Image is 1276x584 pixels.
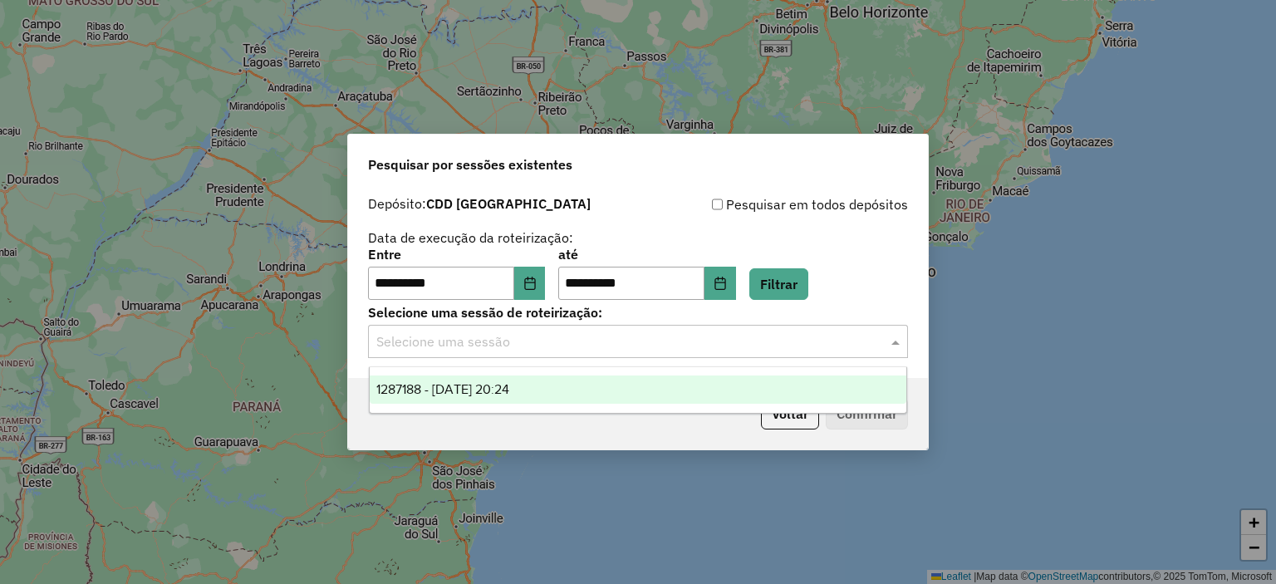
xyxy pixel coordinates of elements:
[426,195,591,212] strong: CDD [GEOGRAPHIC_DATA]
[749,268,808,300] button: Filtrar
[368,155,572,174] span: Pesquisar por sessões existentes
[514,267,546,300] button: Choose Date
[376,382,509,396] span: 1287188 - [DATE] 20:24
[369,366,908,414] ng-dropdown-panel: Options list
[368,228,573,248] label: Data de execução da roteirização:
[558,244,735,264] label: até
[638,194,908,214] div: Pesquisar em todos depósitos
[368,194,591,213] label: Depósito:
[368,244,545,264] label: Entre
[368,302,908,322] label: Selecione uma sessão de roteirização:
[704,267,736,300] button: Choose Date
